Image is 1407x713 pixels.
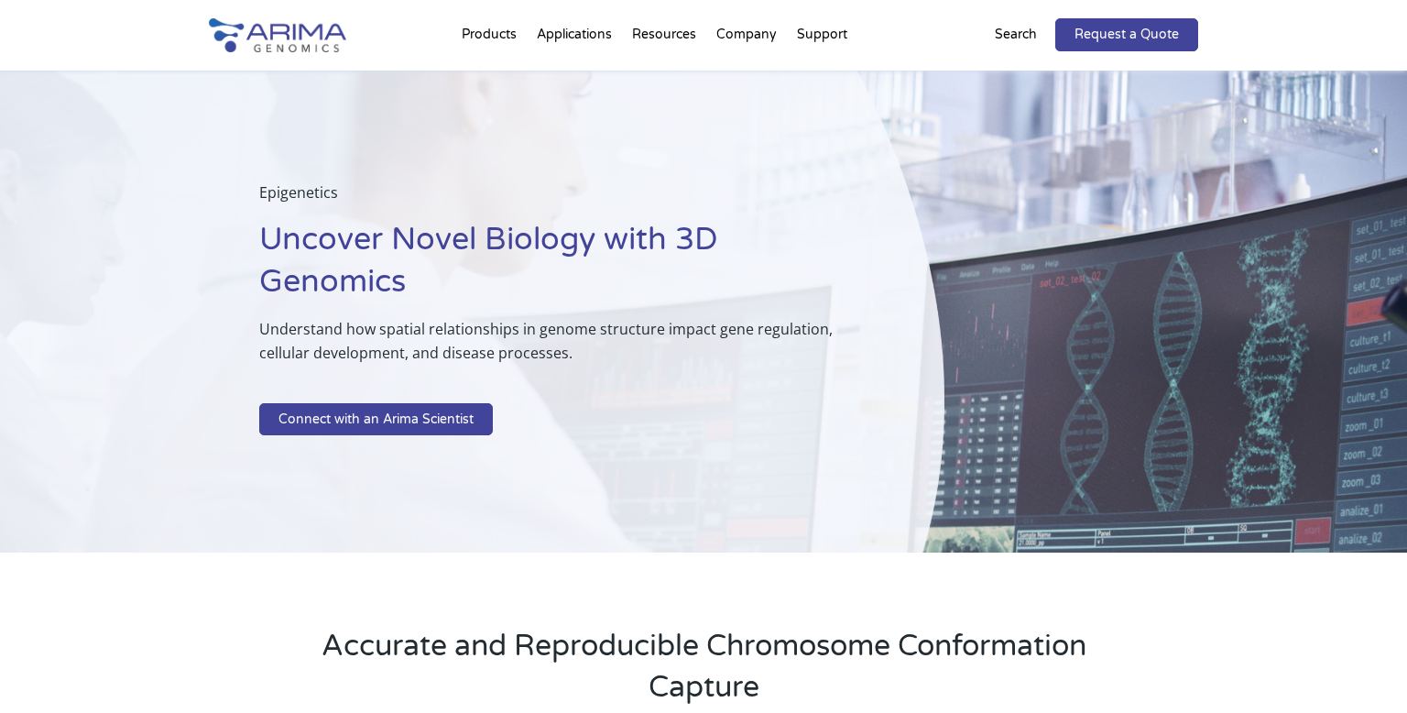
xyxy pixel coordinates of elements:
[1055,18,1198,51] a: Request a Quote
[259,317,853,379] p: Understand how spatial relationships in genome structure impact gene regulation, cellular develop...
[209,18,346,52] img: Arima-Genomics-logo
[259,219,853,317] h1: Uncover Novel Biology with 3D Genomics
[259,181,853,219] p: Epigenetics
[259,403,493,436] a: Connect with an Arima Scientist
[995,23,1037,47] p: Search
